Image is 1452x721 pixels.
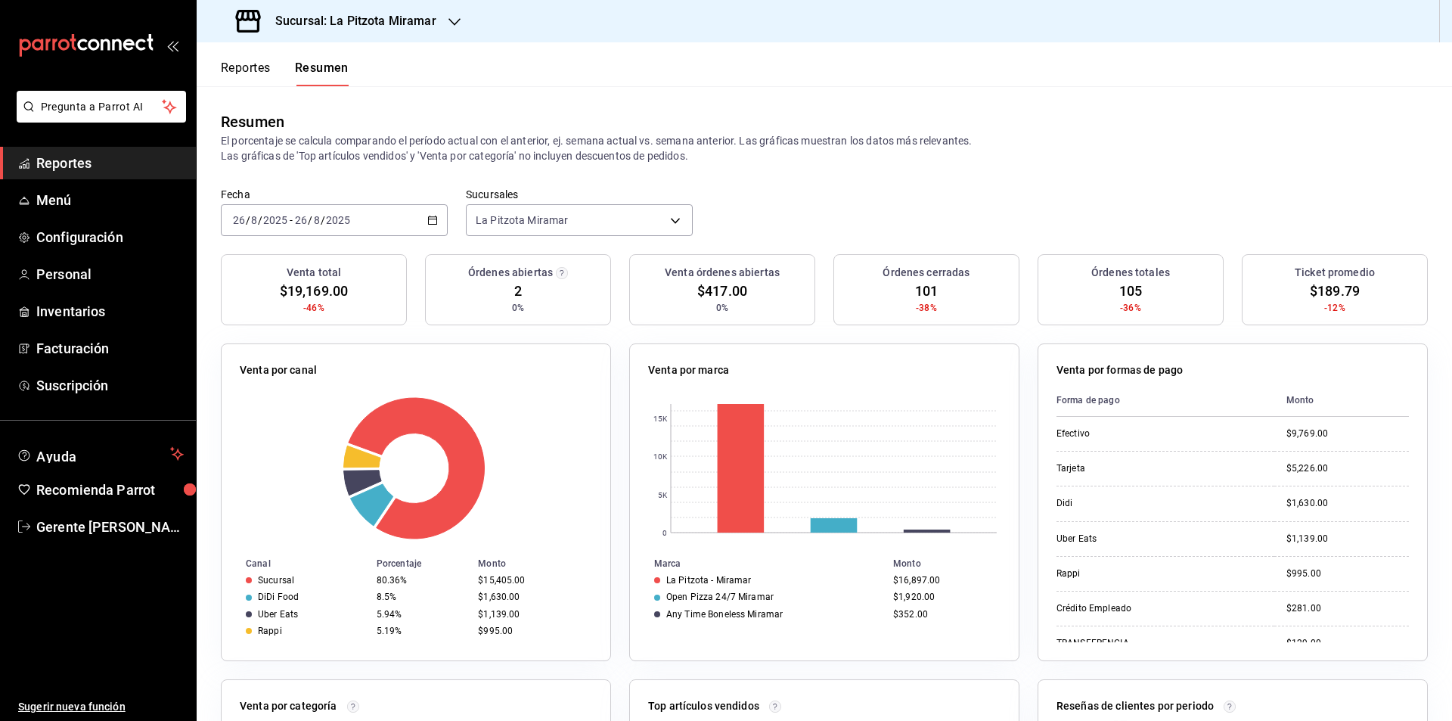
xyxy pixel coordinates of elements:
[36,264,184,284] span: Personal
[1286,567,1409,580] div: $995.00
[17,91,186,123] button: Pregunta a Parrot AI
[883,265,970,281] h3: Órdenes cerradas
[1056,637,1208,650] div: TRANSFERENCIA
[466,189,693,200] label: Sucursales
[653,415,668,423] text: 15K
[1295,265,1375,281] h3: Ticket promedio
[648,698,759,714] p: Top artículos vendidos
[653,452,668,461] text: 10K
[36,480,184,500] span: Recomienda Parrot
[1056,384,1274,417] th: Forma de pago
[258,592,299,602] div: DiDi Food
[1056,497,1208,510] div: Didi
[893,592,994,602] div: $1,920.00
[11,110,186,126] a: Pregunta a Parrot AI
[1286,637,1409,650] div: $129.00
[250,214,258,226] input: --
[294,214,308,226] input: --
[648,362,729,378] p: Venta por marca
[221,189,448,200] label: Fecha
[697,281,747,301] span: $417.00
[258,626,282,636] div: Rappi
[1310,281,1360,301] span: $189.79
[916,301,937,315] span: -38%
[1286,497,1409,510] div: $1,630.00
[290,214,293,226] span: -
[887,555,1019,572] th: Monto
[666,575,752,586] div: La Pitzota - Miramar
[1056,533,1208,545] div: Uber Eats
[287,265,341,281] h3: Venta total
[1274,384,1409,417] th: Monto
[377,575,466,586] div: 80.36%
[263,12,436,30] h3: Sucursal: La Pitzota Miramar
[36,301,184,322] span: Inventarios
[371,555,472,572] th: Porcentaje
[221,110,284,133] div: Resumen
[1120,301,1141,315] span: -36%
[1286,602,1409,615] div: $281.00
[308,214,312,226] span: /
[630,555,887,572] th: Marca
[478,609,586,620] div: $1,139.00
[665,265,780,281] h3: Venta órdenes abiertas
[240,362,317,378] p: Venta por canal
[36,517,184,537] span: Gerente [PERSON_NAME]
[1056,362,1183,378] p: Venta por formas de pago
[716,301,728,315] span: 0%
[232,214,246,226] input: --
[478,592,586,602] div: $1,630.00
[280,281,348,301] span: $19,169.00
[377,592,466,602] div: 8.5%
[222,555,371,572] th: Canal
[36,445,164,463] span: Ayuda
[36,190,184,210] span: Menú
[36,227,184,247] span: Configuración
[893,609,994,620] div: $352.00
[472,555,610,572] th: Monto
[1091,265,1170,281] h3: Órdenes totales
[468,265,553,281] h3: Órdenes abiertas
[313,214,321,226] input: --
[240,698,337,714] p: Venta por categoría
[478,626,586,636] div: $995.00
[514,281,522,301] span: 2
[262,214,288,226] input: ----
[246,214,250,226] span: /
[1286,462,1409,475] div: $5,226.00
[221,61,271,86] button: Reportes
[258,575,294,586] div: Sucursal
[915,281,938,301] span: 101
[377,609,466,620] div: 5.94%
[258,214,262,226] span: /
[321,214,325,226] span: /
[658,491,668,499] text: 5K
[666,592,774,602] div: Open Pizza 24/7 Miramar
[1286,533,1409,545] div: $1,139.00
[893,575,994,586] div: $16,897.00
[1119,281,1142,301] span: 105
[303,301,324,315] span: -46%
[295,61,349,86] button: Resumen
[18,699,184,715] span: Sugerir nueva función
[41,99,163,115] span: Pregunta a Parrot AI
[478,575,586,586] div: $15,405.00
[1056,427,1208,440] div: Efectivo
[325,214,351,226] input: ----
[1324,301,1345,315] span: -12%
[476,213,568,228] span: La Pitzota Miramar
[36,338,184,359] span: Facturación
[36,153,184,173] span: Reportes
[36,375,184,396] span: Suscripción
[512,301,524,315] span: 0%
[221,61,349,86] div: navigation tabs
[166,39,178,51] button: open_drawer_menu
[1056,462,1208,475] div: Tarjeta
[258,609,298,620] div: Uber Eats
[221,133,1428,163] p: El porcentaje se calcula comparando el período actual con el anterior, ej. semana actual vs. sema...
[666,609,783,620] div: Any Time Boneless Miramar
[1056,602,1208,615] div: Crédito Empleado
[377,626,466,636] div: 5.19%
[1056,567,1208,580] div: Rappi
[1056,698,1214,714] p: Reseñas de clientes por periodo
